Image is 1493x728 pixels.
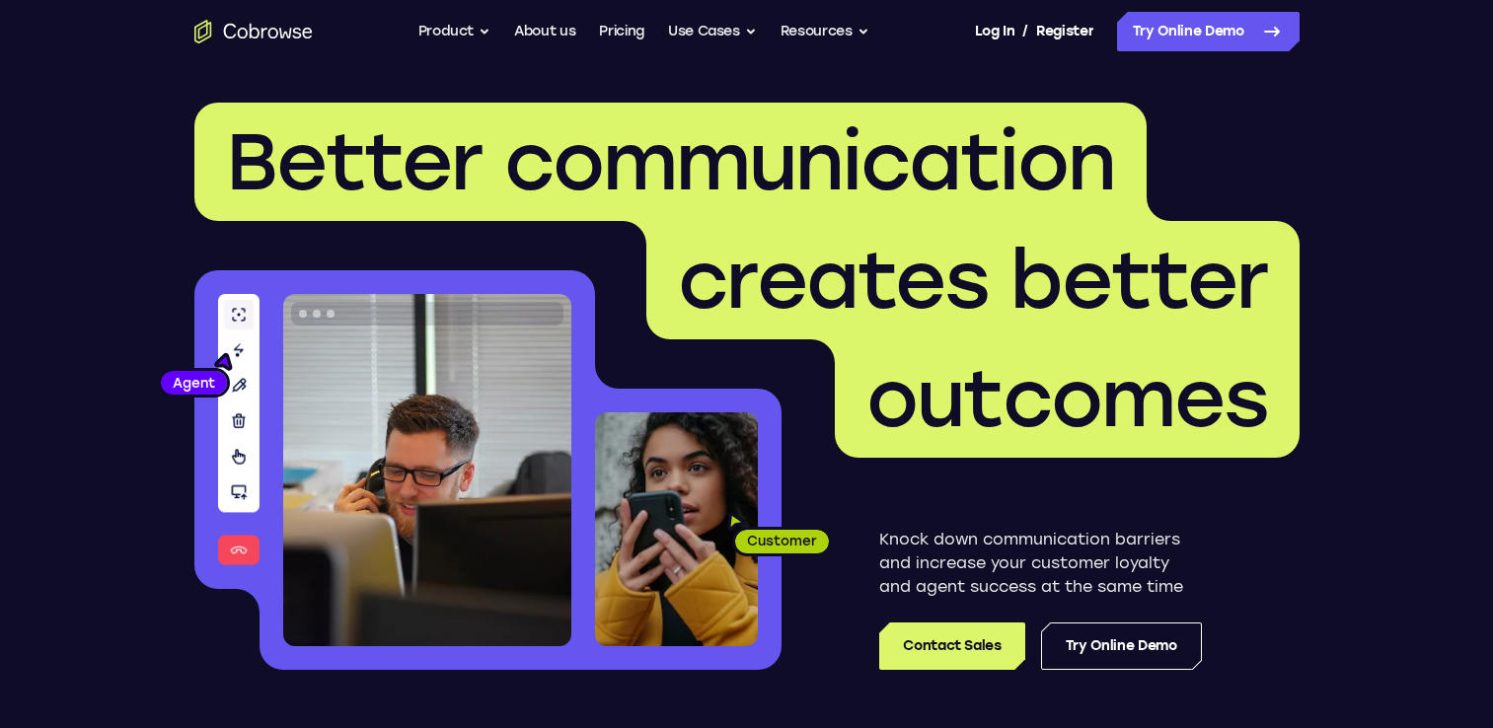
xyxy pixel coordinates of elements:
[879,622,1024,670] a: Contact Sales
[418,12,491,51] button: Product
[283,294,571,646] img: A customer support agent talking on the phone
[1117,12,1300,51] a: Try Online Demo
[678,233,1268,328] span: creates better
[1022,20,1028,43] span: /
[514,12,575,51] a: About us
[226,114,1115,209] span: Better communication
[668,12,757,51] button: Use Cases
[1036,12,1093,51] a: Register
[595,412,758,646] img: A customer holding their phone
[975,12,1014,51] a: Log In
[599,12,644,51] a: Pricing
[866,351,1268,446] span: outcomes
[781,12,869,51] button: Resources
[1041,622,1202,670] a: Try Online Demo
[879,528,1202,599] p: Knock down communication barriers and increase your customer loyalty and agent success at the sam...
[194,20,313,43] a: Go to the home page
